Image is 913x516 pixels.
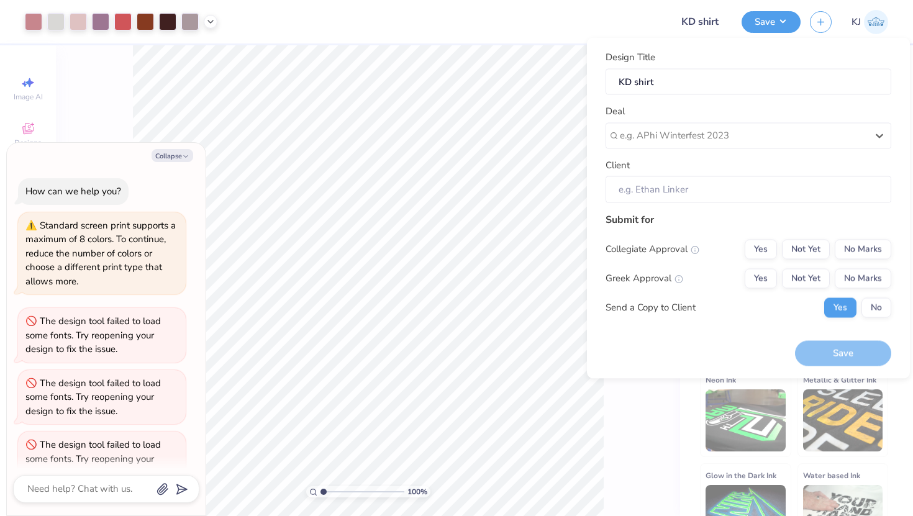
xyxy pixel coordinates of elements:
[606,158,630,172] label: Client
[852,15,861,29] span: KJ
[14,138,42,148] span: Designs
[864,10,888,34] img: Kyra Jun
[852,10,888,34] a: KJ
[606,301,696,315] div: Send a Copy to Client
[606,212,891,227] div: Submit for
[671,9,732,34] input: Untitled Design
[14,92,43,102] span: Image AI
[861,297,891,317] button: No
[745,239,777,259] button: Yes
[606,242,699,256] div: Collegiate Approval
[606,50,655,65] label: Design Title
[706,373,736,386] span: Neon Ink
[782,268,830,288] button: Not Yet
[835,268,891,288] button: No Marks
[152,149,193,162] button: Collapse
[407,486,427,497] span: 100 %
[25,438,161,479] div: The design tool failed to load some fonts. Try reopening your design to fix the issue.
[745,268,777,288] button: Yes
[25,315,161,355] div: The design tool failed to load some fonts. Try reopening your design to fix the issue.
[824,297,856,317] button: Yes
[742,11,801,33] button: Save
[25,219,176,287] div: Standard screen print supports a maximum of 8 colors. To continue, reduce the number of colors or...
[782,239,830,259] button: Not Yet
[803,373,876,386] span: Metallic & Glitter Ink
[606,176,891,203] input: e.g. Ethan Linker
[706,389,786,451] img: Neon Ink
[606,104,625,119] label: Deal
[25,377,161,417] div: The design tool failed to load some fonts. Try reopening your design to fix the issue.
[835,239,891,259] button: No Marks
[803,469,860,482] span: Water based Ink
[803,389,883,451] img: Metallic & Glitter Ink
[706,469,776,482] span: Glow in the Dark Ink
[606,271,683,286] div: Greek Approval
[25,185,121,197] div: How can we help you?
